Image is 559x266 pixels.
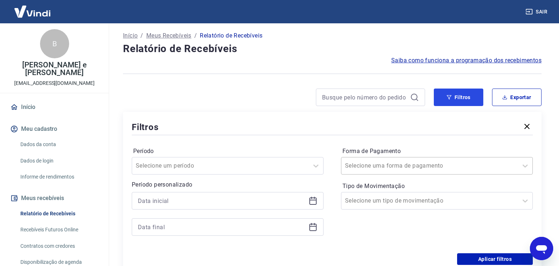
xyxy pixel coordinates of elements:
a: Recebíveis Futuros Online [17,222,100,237]
img: Vindi [9,0,56,23]
label: Período [133,147,322,156]
div: B [40,29,69,58]
button: Sair [524,5,550,19]
p: / [194,31,197,40]
button: Meu cadastro [9,121,100,137]
p: [EMAIL_ADDRESS][DOMAIN_NAME] [14,79,95,87]
a: Dados da conta [17,137,100,152]
input: Busque pelo número do pedido [322,92,407,103]
p: Período personalizado [132,180,324,189]
button: Filtros [434,89,483,106]
button: Aplicar filtros [457,253,533,265]
input: Data final [138,222,306,232]
a: Saiba como funciona a programação dos recebimentos [391,56,542,65]
label: Tipo de Movimentação [342,182,531,191]
a: Início [123,31,138,40]
a: Início [9,99,100,115]
button: Meus recebíveis [9,190,100,206]
p: Relatório de Recebíveis [200,31,262,40]
p: [PERSON_NAME] e [PERSON_NAME] [6,61,103,77]
a: Informe de rendimentos [17,169,100,184]
h5: Filtros [132,121,159,133]
iframe: Botão para abrir a janela de mensagens [530,237,553,260]
a: Relatório de Recebíveis [17,206,100,221]
p: / [140,31,143,40]
button: Exportar [492,89,542,106]
a: Dados de login [17,153,100,168]
label: Forma de Pagamento [342,147,531,156]
h4: Relatório de Recebíveis [123,42,542,56]
input: Data inicial [138,195,306,206]
a: Meus Recebíveis [146,31,191,40]
a: Contratos com credores [17,239,100,254]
